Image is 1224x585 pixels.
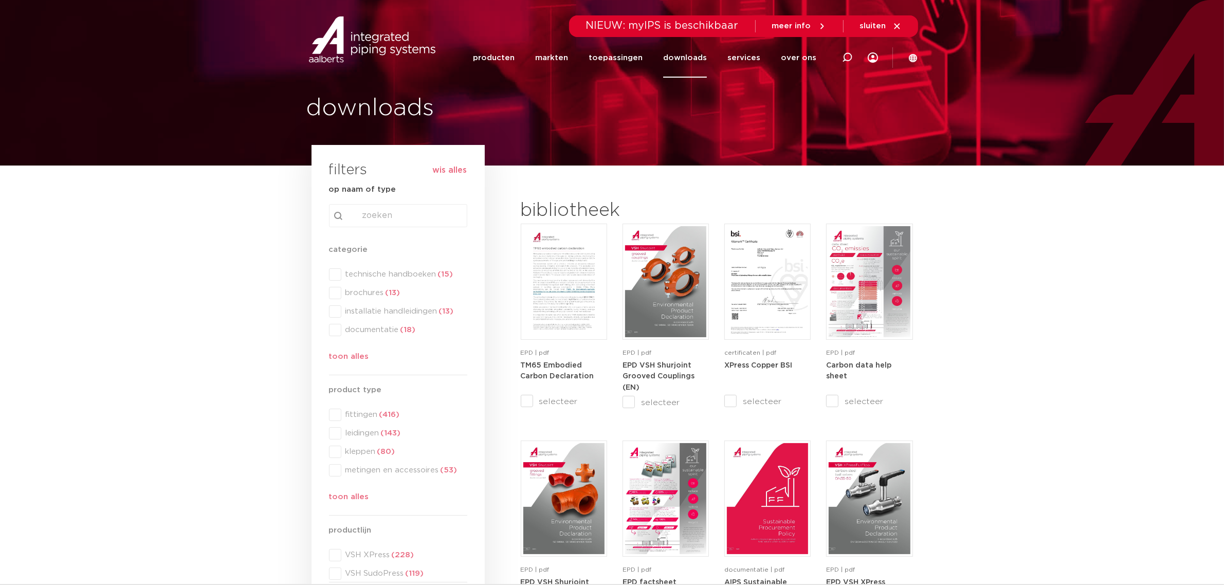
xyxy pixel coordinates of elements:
[473,38,515,78] a: producten
[781,38,816,78] a: over ons
[724,566,784,573] span: documentatie | pdf
[521,198,704,223] h2: bibliotheek
[625,226,706,337] img: VSH-Shurjoint-Grooved-Couplings_A4EPD_5011512_EN-pdf.jpg
[724,395,811,408] label: selecteer
[829,443,910,554] img: VSH-XPress-Carbon-BallValveDN35-50_A4EPD_5011435-_2024_1.0_EN-pdf.jpg
[521,395,607,408] label: selecteer
[521,361,594,380] a: TM65 Embodied Carbon Declaration
[625,443,706,554] img: Aips-EPD-A4Factsheet_NL-pdf.jpg
[523,226,605,337] img: TM65-Embodied-Carbon-Declaration-pdf.jpg
[860,22,886,30] span: sluiten
[727,38,760,78] a: services
[521,566,550,573] span: EPD | pdf
[727,226,808,337] img: XPress_Koper_BSI-pdf.jpg
[772,22,811,30] span: meer info
[663,38,707,78] a: downloads
[826,566,855,573] span: EPD | pdf
[724,350,776,356] span: certificaten | pdf
[586,21,739,31] span: NIEUW: myIPS is beschikbaar
[521,350,550,356] span: EPD | pdf
[589,38,643,78] a: toepassingen
[826,362,891,380] strong: Carbon data help sheet
[523,443,605,554] img: VSH-Shurjoint-Grooved-Fittings_A4EPD_5011523_EN-pdf.jpg
[623,350,651,356] span: EPD | pdf
[623,361,695,391] a: EPD VSH Shurjoint Grooved Couplings (EN)
[826,361,891,380] a: Carbon data help sheet
[329,186,396,193] strong: op naam of type
[772,22,827,31] a: meer info
[329,158,368,183] h3: filters
[473,38,816,78] nav: Menu
[521,362,594,380] strong: TM65 Embodied Carbon Declaration
[826,350,855,356] span: EPD | pdf
[623,396,709,409] label: selecteer
[860,22,902,31] a: sluiten
[727,443,808,554] img: Aips_A4Sustainable-Procurement-Policy_5011446_EN-pdf.jpg
[829,226,910,337] img: NL-Carbon-data-help-sheet-pdf.jpg
[724,361,792,369] a: XPress Copper BSI
[724,362,792,369] strong: XPress Copper BSI
[826,395,912,408] label: selecteer
[306,92,607,125] h1: downloads
[623,566,651,573] span: EPD | pdf
[535,38,568,78] a: markten
[623,362,695,391] strong: EPD VSH Shurjoint Grooved Couplings (EN)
